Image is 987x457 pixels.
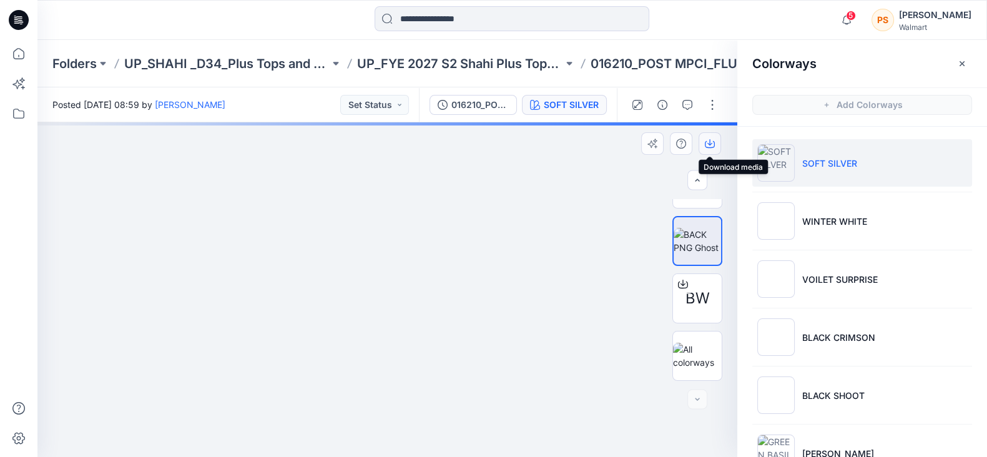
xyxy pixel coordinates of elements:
[155,99,225,110] a: [PERSON_NAME]
[52,98,225,111] span: Posted [DATE] 08:59 by
[757,144,795,182] img: SOFT SILVER
[52,55,97,72] a: Folders
[451,98,509,112] div: 016210_POST MPCI_FLUTTER SLEEVE BLOUSE
[357,55,562,72] a: UP_FYE 2027 S2 Shahi Plus Tops and Dress
[899,22,971,32] div: Walmart
[872,9,894,31] div: PS
[757,376,795,414] img: BLACK SHOOT
[522,95,607,115] button: SOFT SILVER
[544,98,599,112] div: SOFT SILVER
[802,157,857,170] p: SOFT SILVER
[673,343,722,369] img: All colorways
[802,331,875,344] p: BLACK CRIMSON
[899,7,971,22] div: [PERSON_NAME]
[685,287,710,310] span: BW
[802,273,878,286] p: VOILET SURPRISE
[802,215,867,228] p: WINTER WHITE
[430,95,517,115] button: 016210_POST MPCI_FLUTTER SLEEVE BLOUSE
[674,228,721,254] img: BACK PNG Ghost
[846,11,856,21] span: 5
[591,55,796,72] p: 016210_POST MPCI_FLUTTER SLEEVE BLOUSE
[802,389,865,402] p: BLACK SHOOT
[757,202,795,240] img: WINTER WHITE
[752,56,817,71] h2: Colorways
[757,260,795,298] img: VOILET SURPRISE
[757,318,795,356] img: BLACK CRIMSON
[124,55,330,72] a: UP_SHAHI _D34_Plus Tops and Dresses
[652,95,672,115] button: Details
